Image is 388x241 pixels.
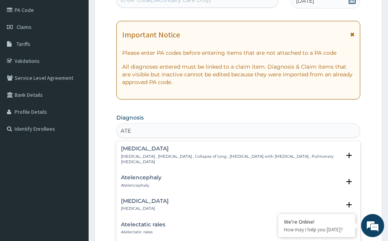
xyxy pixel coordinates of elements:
[121,146,341,152] h4: [MEDICAL_DATA]
[14,39,31,58] img: d_794563401_company_1708531726252_794563401
[122,63,354,86] p: All diagnoses entered must be linked to a claim item. Diagnosis & Claim Items that are visible bu...
[284,226,349,233] p: How may I help you today?
[121,183,161,188] p: Atelencephaly
[4,160,147,187] textarea: Type your message and hit 'Enter'
[126,4,145,22] div: Minimize live chat window
[344,200,354,209] i: open select status
[121,175,161,180] h4: Atelencephaly
[116,114,144,121] label: Diagnosis
[121,222,165,228] h4: Atelectatic rales
[344,151,354,160] i: open select status
[45,72,106,150] span: We're online!
[344,177,354,186] i: open select status
[121,229,165,235] p: Atelectatic rales
[17,40,30,47] span: Tariffs
[121,154,341,165] p: [MEDICAL_DATA] , [MEDICAL_DATA] , Collapse of lung , [MEDICAL_DATA] with [MEDICAL_DATA] , Pulmona...
[121,198,169,204] h4: [MEDICAL_DATA]
[121,206,169,211] p: [MEDICAL_DATA]
[40,43,129,53] div: Chat with us now
[284,218,349,225] div: We're Online!
[17,24,32,30] span: Claims
[122,49,354,57] p: Please enter PA codes before entering items that are not attached to a PA code
[122,30,180,39] h1: Important Notice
